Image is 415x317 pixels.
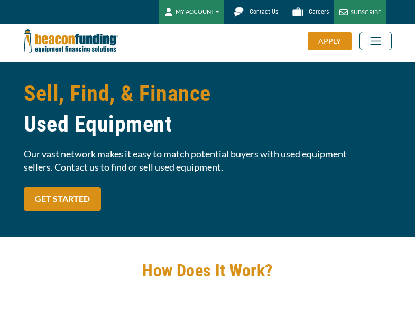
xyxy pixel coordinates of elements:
[229,3,248,21] img: Beacon Funding chat
[24,24,118,58] img: Beacon Funding Corporation logo
[224,3,283,21] a: Contact Us
[309,8,329,15] span: Careers
[308,32,359,50] a: APPLY
[24,78,392,139] h1: Sell, Find, & Finance
[24,109,392,139] span: Used Equipment
[250,8,278,15] span: Contact Us
[24,147,392,174] span: Our vast network makes it easy to match potential buyers with used equipment sellers. Contact us ...
[308,32,352,50] div: APPLY
[283,3,334,21] a: Careers
[289,3,307,21] img: Beacon Funding Careers
[359,32,392,50] button: Toggle navigation
[24,187,101,211] a: GET STARTED
[24,258,392,283] h2: How Does It Work?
